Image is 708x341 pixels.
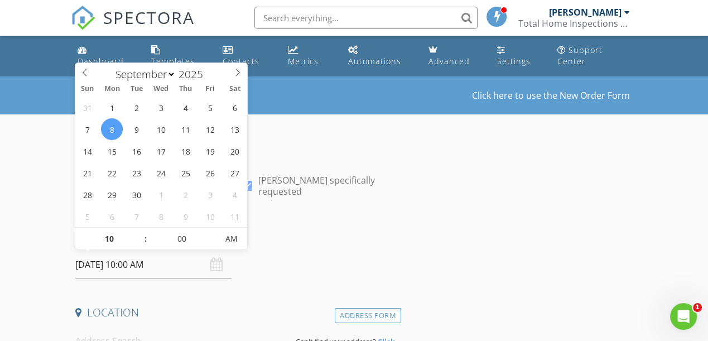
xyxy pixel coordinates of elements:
[150,140,172,162] span: September 17, 2025
[149,85,174,93] span: Wed
[175,184,196,205] span: October 2, 2025
[224,97,245,118] span: September 6, 2025
[76,118,98,140] span: September 7, 2025
[493,40,544,72] a: Settings
[76,205,98,227] span: October 5, 2025
[344,40,416,72] a: Automations (Basic)
[223,56,259,66] div: Contacts
[101,205,123,227] span: October 6, 2025
[76,184,98,205] span: September 28, 2025
[75,251,232,278] input: Select date
[150,184,172,205] span: October 1, 2025
[150,162,172,184] span: September 24, 2025
[75,305,397,320] h4: Location
[126,118,147,140] span: September 9, 2025
[348,56,401,66] div: Automations
[175,118,196,140] span: September 11, 2025
[76,162,98,184] span: September 21, 2025
[147,40,209,72] a: Templates
[174,85,198,93] span: Thu
[126,140,147,162] span: September 16, 2025
[288,56,319,66] div: Metrics
[199,184,221,205] span: October 3, 2025
[224,184,245,205] span: October 4, 2025
[175,205,196,227] span: October 9, 2025
[101,97,123,118] span: September 1, 2025
[670,303,697,330] iframe: Intercom live chat
[283,40,334,72] a: Metrics
[199,140,221,162] span: September 19, 2025
[557,45,603,66] div: Support Center
[549,7,622,18] div: [PERSON_NAME]
[198,85,223,93] span: Fri
[75,85,100,93] span: Sun
[150,205,172,227] span: October 8, 2025
[224,140,245,162] span: September 20, 2025
[518,18,630,29] div: Total Home Inspections LLC
[472,91,630,100] a: Click here to use the New Order Form
[144,228,147,250] span: :
[101,140,123,162] span: September 15, 2025
[224,205,245,227] span: October 11, 2025
[199,97,221,118] span: September 5, 2025
[101,118,123,140] span: September 8, 2025
[76,140,98,162] span: September 14, 2025
[424,40,484,72] a: Advanced
[223,85,247,93] span: Sat
[71,15,195,39] a: SPECTORA
[335,308,401,323] div: Address Form
[224,118,245,140] span: September 13, 2025
[175,162,196,184] span: September 25, 2025
[101,184,123,205] span: September 29, 2025
[218,40,275,72] a: Contacts
[199,162,221,184] span: September 26, 2025
[553,40,635,72] a: Support Center
[216,228,247,250] span: Click to toggle
[176,67,213,81] input: Year
[76,97,98,118] span: August 31, 2025
[254,7,478,29] input: Search everything...
[175,97,196,118] span: September 4, 2025
[151,56,195,66] div: Templates
[199,205,221,227] span: October 10, 2025
[78,56,124,66] div: Dashboard
[101,162,123,184] span: September 22, 2025
[124,85,149,93] span: Tue
[175,140,196,162] span: September 18, 2025
[126,97,147,118] span: September 2, 2025
[100,85,124,93] span: Mon
[126,184,147,205] span: September 30, 2025
[428,56,470,66] div: Advanced
[693,303,702,312] span: 1
[258,175,397,197] label: [PERSON_NAME] specifically requested
[199,118,221,140] span: September 12, 2025
[126,205,147,227] span: October 7, 2025
[103,6,195,29] span: SPECTORA
[150,118,172,140] span: September 10, 2025
[73,40,138,72] a: Dashboard
[71,6,95,30] img: The Best Home Inspection Software - Spectora
[497,56,531,66] div: Settings
[126,162,147,184] span: September 23, 2025
[224,162,245,184] span: September 27, 2025
[150,97,172,118] span: September 3, 2025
